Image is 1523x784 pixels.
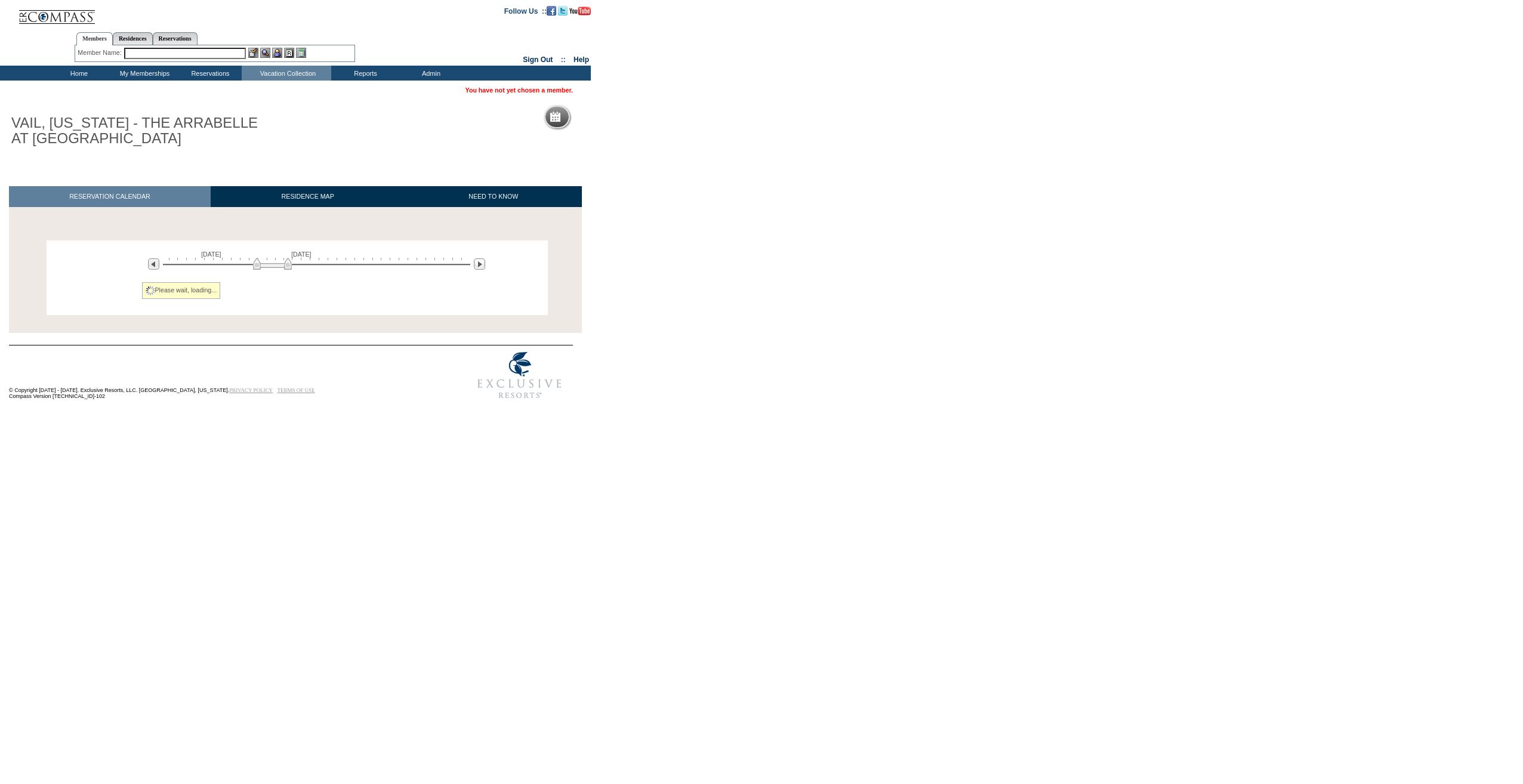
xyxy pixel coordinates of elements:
a: NEED TO KNOW [405,186,582,207]
img: Next [474,258,485,270]
a: Follow us on Twitter [558,7,568,14]
img: b_edit.gif [248,48,258,58]
a: RESIDENCE MAP [211,186,405,207]
span: You have not yet chosen a member. [465,87,573,94]
h1: VAIL, [US_STATE] - THE ARRABELLE AT [GEOGRAPHIC_DATA] [9,113,276,149]
img: Exclusive Resorts [466,345,573,405]
span: [DATE] [201,251,221,258]
span: :: [561,55,566,64]
a: RESERVATION CALENDAR [9,186,211,207]
td: My Memberships [110,66,176,81]
a: Members [76,32,113,45]
span: [DATE] [291,251,312,258]
h5: Reservation Calendar [565,113,656,121]
td: Follow Us :: [504,6,547,16]
div: Member Name: [78,48,124,58]
a: Reservations [153,32,198,45]
img: b_calculator.gif [296,48,306,58]
a: Help [574,55,589,64]
a: TERMS OF USE [278,387,315,393]
img: spinner2.gif [146,286,155,295]
img: Reservations [284,48,294,58]
img: Impersonate [272,48,282,58]
img: Subscribe to our YouTube Channel [569,7,591,16]
a: Subscribe to our YouTube Channel [569,7,591,14]
td: © Copyright [DATE] - [DATE]. Exclusive Resorts, LLC. [GEOGRAPHIC_DATA], [US_STATE]. Compass Versi... [9,347,427,406]
td: Reservations [176,66,242,81]
a: Sign Out [523,55,553,64]
img: View [260,48,270,58]
td: Home [45,66,110,81]
a: PRIVACY POLICY [229,387,273,393]
a: Become our fan on Facebook [547,7,556,14]
img: Follow us on Twitter [558,6,568,16]
td: Reports [331,66,397,81]
img: Previous [148,258,159,270]
a: Residences [113,32,153,45]
div: Please wait, loading... [142,282,221,299]
img: Become our fan on Facebook [547,6,556,16]
td: Admin [397,66,463,81]
td: Vacation Collection [242,66,331,81]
